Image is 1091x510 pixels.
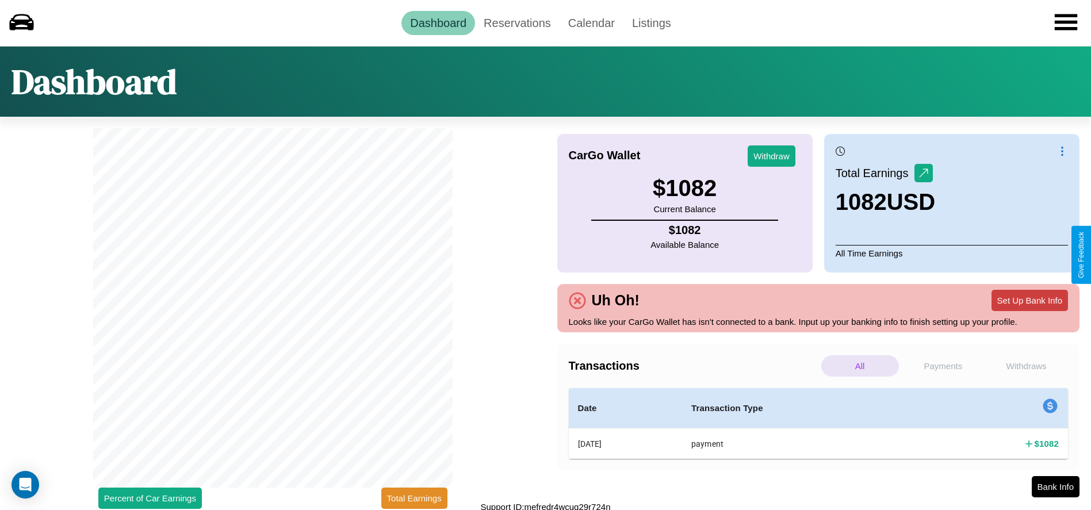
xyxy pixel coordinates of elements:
p: Available Balance [650,237,719,252]
th: [DATE] [569,428,682,459]
p: Current Balance [653,201,717,217]
p: Total Earnings [836,163,914,183]
a: Calendar [560,11,623,35]
p: Looks like your CarGo Wallet has isn't connected to a bank. Input up your banking info to finish ... [569,314,1069,329]
p: All [821,355,899,377]
h4: Date [578,401,673,415]
p: Payments [905,355,982,377]
h4: Uh Oh! [586,292,645,309]
th: payment [682,428,923,459]
h4: Transactions [569,359,818,373]
button: Set Up Bank Info [992,290,1068,311]
div: Open Intercom Messenger [12,471,39,499]
h4: CarGo Wallet [569,149,641,162]
table: simple table [569,388,1069,459]
a: Reservations [475,11,560,35]
a: Listings [623,11,680,35]
div: Give Feedback [1077,232,1085,278]
button: Total Earnings [381,488,447,509]
h4: Transaction Type [691,401,914,415]
h4: $ 1082 [1035,438,1059,450]
button: Percent of Car Earnings [98,488,202,509]
a: Dashboard [401,11,475,35]
h1: Dashboard [12,58,177,105]
h3: $ 1082 [653,175,717,201]
button: Bank Info [1032,476,1079,497]
p: Withdraws [987,355,1065,377]
button: Withdraw [748,145,795,167]
h4: $ 1082 [650,224,719,237]
p: All Time Earnings [836,245,1068,261]
h3: 1082 USD [836,189,935,215]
